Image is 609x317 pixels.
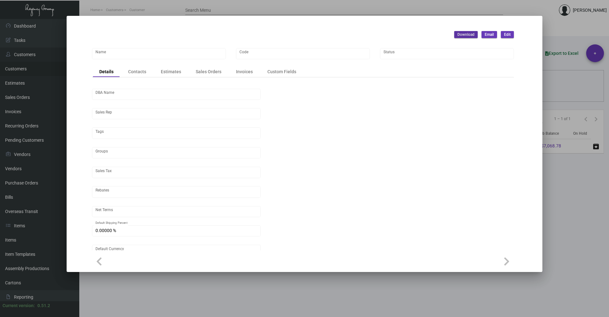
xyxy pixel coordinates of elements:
button: Edit [501,31,514,38]
div: Details [99,68,114,75]
span: Email [485,32,494,37]
div: Invoices [236,68,253,75]
div: Current version: [3,302,35,309]
div: Sales Orders [196,68,221,75]
div: 0.51.2 [37,302,50,309]
button: Email [481,31,497,38]
div: Estimates [161,68,181,75]
span: Edit [504,32,511,37]
div: Contacts [128,68,146,75]
div: Custom Fields [267,68,296,75]
span: Download [457,32,475,37]
button: Download [454,31,478,38]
